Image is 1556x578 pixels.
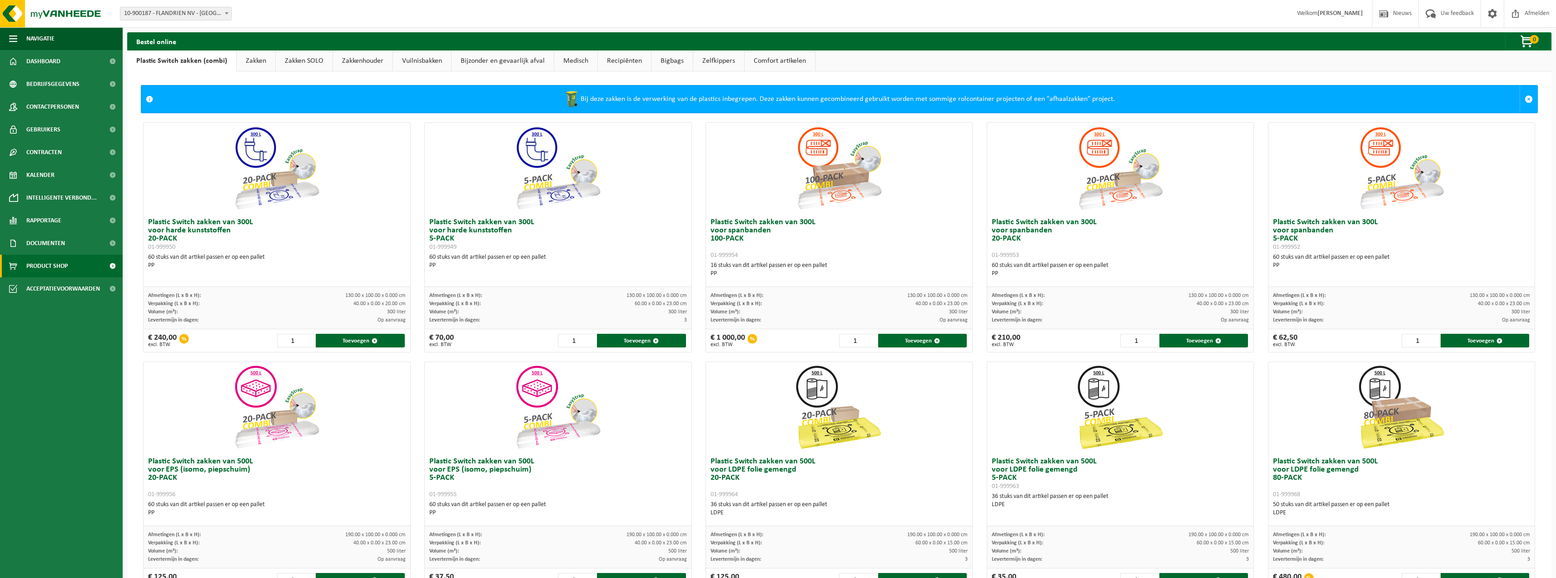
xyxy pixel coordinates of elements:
div: 60 stuks van dit artikel passen er op een pallet [429,501,686,517]
div: € 210,00 [992,334,1020,347]
div: PP [711,270,968,278]
span: Levertermijn in dagen: [992,557,1042,562]
div: 60 stuks van dit artikel passen er op een pallet [1273,253,1530,270]
span: 40.00 x 0.00 x 23.00 cm [635,540,687,546]
span: 130.00 x 100.00 x 0.000 cm [1188,293,1249,298]
input: 1 [1120,334,1158,347]
h3: Plastic Switch zakken van 300L voor harde kunststoffen 20-PACK [148,218,405,251]
div: 60 stuks van dit artikel passen er op een pallet [148,253,405,270]
span: 60.00 x 0.00 x 15.00 cm [915,540,968,546]
div: Bij deze zakken is de verwerking van de plastics inbegrepen. Deze zakken kunnen gecombineerd gebr... [158,85,1520,113]
img: 01-999950 [231,123,322,214]
span: excl. BTW [992,342,1020,347]
div: € 70,00 [429,334,454,347]
div: € 62,50 [1273,334,1297,347]
span: Afmetingen (L x B x H): [992,532,1044,538]
input: 1 [839,334,877,347]
span: 130.00 x 100.00 x 0.000 cm [907,293,968,298]
h3: Plastic Switch zakken van 500L voor EPS (isomo, piepschuim) 20-PACK [148,457,405,498]
span: 40.00 x 0.00 x 23.00 cm [915,301,968,307]
span: Documenten [26,232,65,255]
span: 300 liter [1230,309,1249,315]
h3: Plastic Switch zakken van 300L voor spanbanden 20-PACK [992,218,1249,259]
div: LDPE [1273,509,1530,517]
h3: Plastic Switch zakken van 500L voor EPS (isomo, piepschuim) 5-PACK [429,457,686,498]
img: 01-999968 [1356,362,1447,453]
span: 10-900187 - FLANDRIEN NV - WERVIK [120,7,232,20]
span: Afmetingen (L x B x H): [148,293,201,298]
span: Volume (m³): [711,309,740,315]
span: excl. BTW [429,342,454,347]
div: 60 stuks van dit artikel passen er op een pallet [429,253,686,270]
span: 10-900187 - FLANDRIEN NV - WERVIK [120,7,231,20]
span: 01-999964 [711,491,738,498]
img: 01-999963 [1075,362,1166,453]
span: Volume (m³): [1273,309,1302,315]
h3: Plastic Switch zakken van 300L voor harde kunststoffen 5-PACK [429,218,686,251]
span: Op aanvraag [378,317,406,323]
span: 500 liter [1511,548,1530,554]
div: € 1 000,00 [711,334,745,347]
span: Levertermijn in dagen: [1273,317,1323,323]
span: Afmetingen (L x B x H): [1273,532,1326,538]
span: Volume (m³): [148,309,178,315]
div: 36 stuks van dit artikel passen er op een pallet [711,501,968,517]
input: 1 [558,334,596,347]
button: Toevoegen [878,334,967,347]
span: Levertermijn in dagen: [429,317,480,323]
span: 300 liter [387,309,406,315]
span: Levertermijn in dagen: [148,557,199,562]
div: PP [1273,261,1530,270]
span: Verpakking (L x B x H): [992,301,1043,307]
a: Comfort artikelen [745,50,815,71]
span: Volume (m³): [992,548,1021,554]
span: Afmetingen (L x B x H): [711,532,763,538]
span: 01-999955 [429,491,457,498]
span: 40.00 x 0.00 x 20.00 cm [353,301,406,307]
h3: Plastic Switch zakken van 300L voor spanbanden 100-PACK [711,218,968,259]
div: PP [992,270,1249,278]
span: 190.00 x 100.00 x 0.000 cm [907,532,968,538]
span: 500 liter [387,548,406,554]
span: Volume (m³): [429,309,459,315]
span: Contactpersonen [26,95,79,118]
span: 500 liter [1230,548,1249,554]
span: 500 liter [949,548,968,554]
div: PP [429,509,686,517]
span: Afmetingen (L x B x H): [711,293,763,298]
div: € 240,00 [148,334,177,347]
div: LDPE [992,501,1249,509]
a: Bijzonder en gevaarlijk afval [452,50,554,71]
a: Bigbags [651,50,693,71]
span: excl. BTW [148,342,177,347]
span: 190.00 x 100.00 x 0.000 cm [345,532,406,538]
button: Toevoegen [1441,334,1529,347]
span: 01-999950 [148,244,175,251]
span: Acceptatievoorwaarden [26,277,100,300]
img: WB-0240-HPE-GN-50.png [562,90,581,108]
span: 60.00 x 0.00 x 23.00 cm [635,301,687,307]
span: 01-999952 [1273,244,1300,251]
span: Op aanvraag [1221,317,1249,323]
span: Verpakking (L x B x H): [1273,540,1324,546]
span: Levertermijn in dagen: [429,557,480,562]
span: Levertermijn in dagen: [148,317,199,323]
span: 40.00 x 0.00 x 23.00 cm [1478,301,1530,307]
img: 01-999956 [231,362,322,453]
h3: Plastic Switch zakken van 500L voor LDPE folie gemengd 5-PACK [992,457,1249,490]
span: 190.00 x 100.00 x 0.000 cm [1470,532,1530,538]
span: Product Shop [26,255,68,277]
input: 1 [1402,334,1440,347]
span: Navigatie [26,27,55,50]
span: Gebruikers [26,118,60,141]
a: Zelfkippers [693,50,744,71]
span: Op aanvraag [1502,317,1530,323]
img: 01-999964 [794,362,885,453]
span: Intelligente verbond... [26,186,97,209]
span: Volume (m³): [429,548,459,554]
div: 60 stuks van dit artikel passen er op een pallet [148,501,405,517]
span: Afmetingen (L x B x H): [429,532,482,538]
div: PP [148,261,405,270]
span: Op aanvraag [378,557,406,562]
button: Toevoegen [1159,334,1248,347]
